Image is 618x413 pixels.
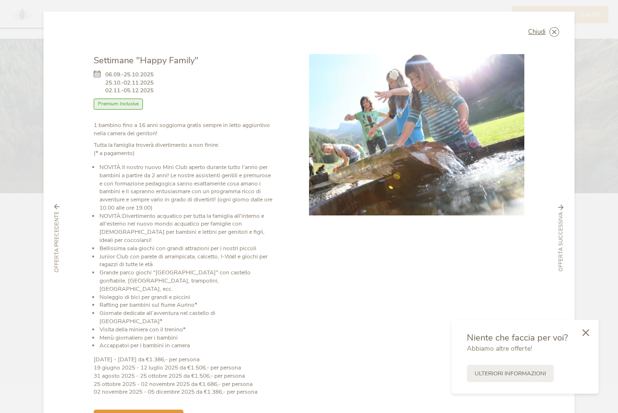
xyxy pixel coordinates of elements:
li: Il nostro nuovo Mini Club aperto durante tutto l'anno per bambini a partire da 2 anni! Le nostre ... [99,163,275,212]
img: Settimane "Happy Family" [309,54,524,215]
li: Accappatoi per i bambini in camera [99,342,275,350]
a: Ulteriori informazioni [467,365,554,382]
p: (* a pagamento) [94,141,275,157]
li: Giornate dedicate all’avventura nel castello di [GEOGRAPHIC_DATA]* [99,309,275,326]
b: NOVITÀ: [99,163,122,171]
span: Niente che faccia per voi? [467,331,568,343]
span: Offerta precedente [53,211,61,272]
span: Offerta successiva [557,212,565,271]
li: Bellissima sala giochi con grandi attrazioni per i nostri piccoli [99,244,275,253]
b: Tutta la famiglia troverà divertimento a non finire: [94,141,219,149]
span: 06.09.-25.10.2025 25.10.-02.11.2025 02.11.-05.12.2025 [105,71,154,95]
span: Settimane "Happy Family" [94,54,198,66]
p: [DATE] - [DATE] da €1.386,- per persona 19 giugno 2025 - 12 luglio 2025 da €1.506,- per persona 3... [94,356,275,396]
span: Ulteriori informazioni [475,370,546,378]
span: Premium Inclusive [94,99,143,110]
li: Noleggio di bici per grandi e piccini [99,293,275,301]
li: Menù giornaliero per i bambini [99,334,275,342]
p: 1 bambino fino a 16 anni soggiorna gratis sempre in letto aggiuntivo nella camera dei genitori! [94,121,275,138]
span: Abbiamo altre offerte! [467,344,532,353]
li: Visita della miniera con il trenino* [99,326,275,334]
li: Grande parco giochi "[GEOGRAPHIC_DATA]" con castello gonfiabile, [GEOGRAPHIC_DATA], trampolini, [... [99,269,275,293]
li: Divertimento acquatico per tutta la famiglia all'interno e all'esterno nel nuovo mondo acquatico ... [99,212,275,244]
b: NOVITÀ: [99,212,122,220]
li: Rafting per bambini sul fiume Aurino* [99,301,275,309]
li: Junior Club con parete di arrampicata, calcetto, I-Wall e giochi per ragazzi di tutte le età [99,253,275,269]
